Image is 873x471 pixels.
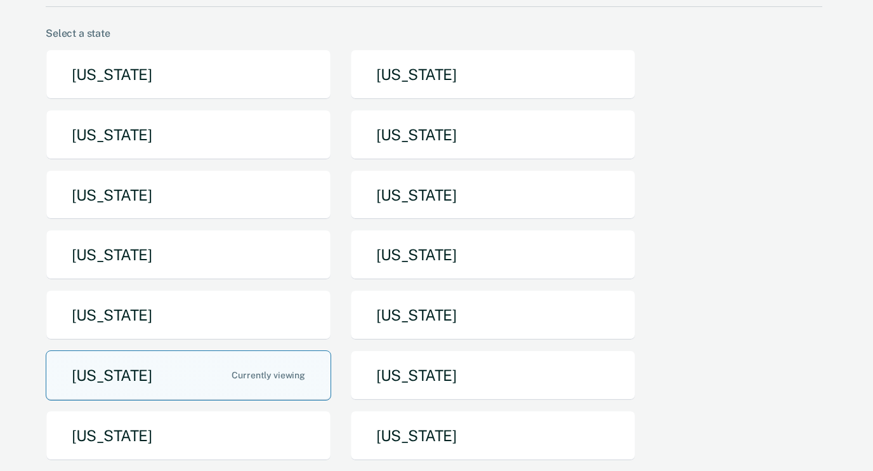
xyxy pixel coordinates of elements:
button: [US_STATE] [350,230,636,280]
button: [US_STATE] [46,110,331,160]
button: [US_STATE] [46,290,331,340]
button: [US_STATE] [350,170,636,220]
button: [US_STATE] [46,170,331,220]
button: [US_STATE] [46,50,331,100]
button: [US_STATE] [350,411,636,461]
button: [US_STATE] [46,411,331,461]
button: [US_STATE] [350,290,636,340]
button: [US_STATE] [350,110,636,160]
button: [US_STATE] [46,230,331,280]
button: [US_STATE] [46,350,331,401]
button: [US_STATE] [350,50,636,100]
button: [US_STATE] [350,350,636,401]
div: Select a state [46,27,822,39]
